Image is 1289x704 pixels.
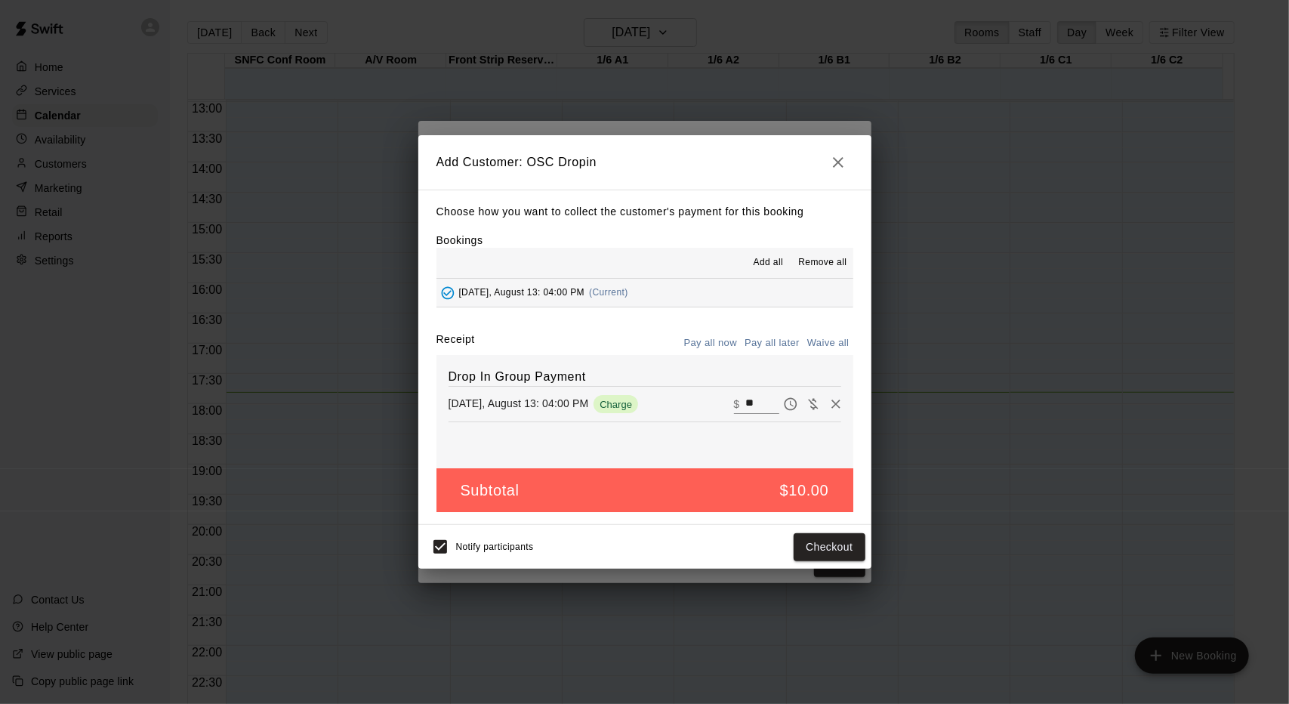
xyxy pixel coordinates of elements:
p: [DATE], August 13: 04:00 PM [449,396,589,411]
h5: Subtotal [461,480,520,501]
h5: $10.00 [780,480,829,501]
span: Add all [754,255,784,270]
button: Pay all now [680,332,742,355]
button: Waive all [803,332,853,355]
p: $ [734,397,740,412]
span: Waive payment [802,397,825,409]
span: Remove all [798,255,846,270]
p: Choose how you want to collect the customer's payment for this booking [436,202,853,221]
span: Charge [594,399,638,410]
button: Pay all later [741,332,803,355]
button: Add all [744,251,792,275]
button: Added - Collect Payment [436,282,459,304]
button: Added - Collect Payment[DATE], August 13: 04:00 PM(Current) [436,279,853,307]
span: [DATE], August 13: 04:00 PM [459,287,585,298]
h6: Drop In Group Payment [449,367,841,387]
button: Remove all [792,251,853,275]
label: Bookings [436,234,483,246]
button: Remove [825,393,847,415]
h2: Add Customer: OSC Dropin [418,135,871,190]
button: Checkout [794,533,865,561]
span: Notify participants [456,542,534,553]
span: Pay later [779,397,802,409]
span: (Current) [589,287,628,298]
label: Receipt [436,332,475,355]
